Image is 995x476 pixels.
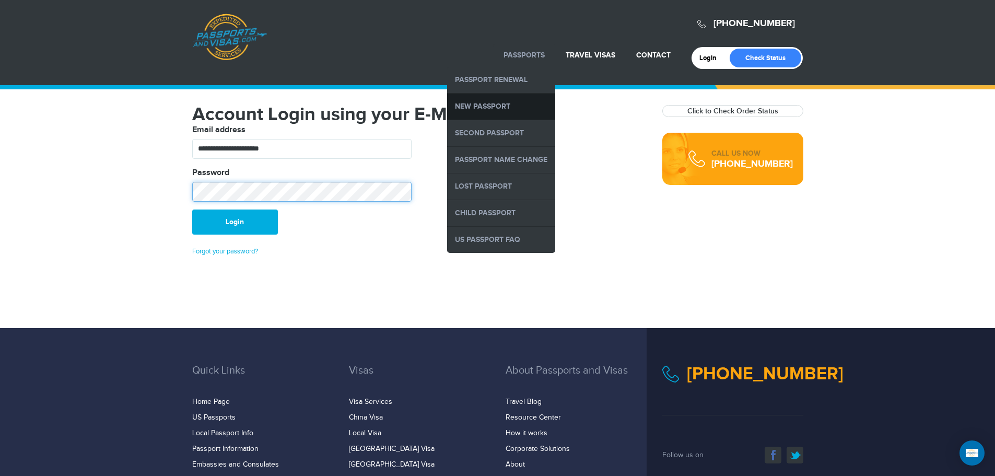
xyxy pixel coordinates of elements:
[713,18,795,29] a: [PHONE_NUMBER]
[447,67,555,93] a: Passport Renewal
[959,440,985,466] div: Open Intercom Messenger
[506,429,547,437] a: How it works
[447,94,555,120] a: New Passport
[447,227,555,253] a: US Passport FAQ
[506,445,570,453] a: Corporate Solutions
[765,447,781,463] a: facebook
[506,413,561,422] a: Resource Center
[506,398,542,406] a: Travel Blog
[349,413,383,422] a: China Visa
[192,167,229,179] label: Password
[349,365,490,392] h3: Visas
[192,105,647,124] h1: Account Login using your E-Mail Address:
[192,398,230,406] a: Home Page
[192,210,278,235] button: Login
[192,460,279,469] a: Embassies and Consulates
[506,460,525,469] a: About
[349,445,435,453] a: [GEOGRAPHIC_DATA] Visa
[349,398,392,406] a: Visa Services
[566,51,615,60] a: Travel Visas
[193,14,267,61] a: Passports & [DOMAIN_NAME]
[349,460,435,469] a: [GEOGRAPHIC_DATA] Visa
[787,447,803,463] a: twitter
[192,413,236,422] a: US Passports
[711,159,793,169] div: [PHONE_NUMBER]
[192,445,259,453] a: Passport Information
[447,200,555,226] a: Child Passport
[506,365,647,392] h3: About Passports and Visas
[192,365,333,392] h3: Quick Links
[687,107,778,115] a: Click to Check Order Status
[192,429,253,437] a: Local Passport Info
[504,51,545,60] a: Passports
[447,173,555,200] a: Lost Passport
[192,124,245,136] label: Email address
[687,363,844,385] a: [PHONE_NUMBER]
[192,247,258,256] a: Forgot your password?
[699,54,724,62] a: Login
[730,49,801,67] a: Check Status
[447,147,555,173] a: Passport Name Change
[447,120,555,146] a: Second Passport
[662,451,704,459] span: Follow us on
[349,429,381,437] a: Local Visa
[711,148,793,159] div: CALL US NOW
[636,51,671,60] a: Contact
